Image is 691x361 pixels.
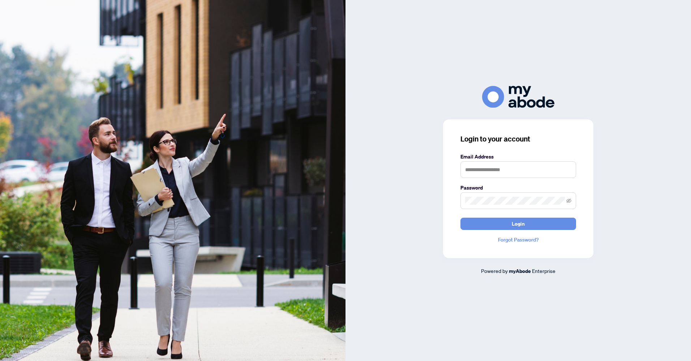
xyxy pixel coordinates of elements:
a: Forgot Password? [460,236,576,244]
button: Login [460,218,576,230]
h3: Login to your account [460,134,576,144]
span: Login [512,218,525,230]
img: ma-logo [482,86,554,108]
label: Email Address [460,153,576,161]
span: Powered by [481,268,508,274]
a: myAbode [509,267,531,275]
span: eye-invisible [566,198,571,203]
span: Enterprise [532,268,555,274]
label: Password [460,184,576,192]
